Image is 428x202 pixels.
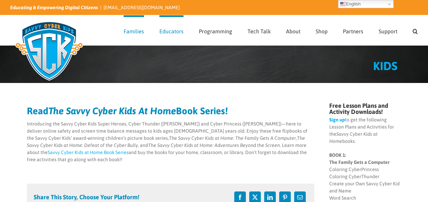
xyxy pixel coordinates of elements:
span: Educators [159,29,184,34]
a: Partners [343,15,363,45]
a: Savvy Cyber Kids at Home Book Series [48,150,128,155]
a: Programming [199,15,232,45]
strong: BOOK 1: The Family Gets a Computer [329,152,390,165]
span: Tech Talk [248,29,271,34]
nav: Main Menu [124,15,418,45]
p: Introducing the Savvy Cyber Kids Super Heroes, Cyber Thunder ([PERSON_NAME]) and Cyber Princess (... [27,120,315,163]
h2: Read Book Series! [27,106,315,116]
span: Support [379,29,397,34]
span: Programming [199,29,232,34]
span: Partners [343,29,363,34]
em: The Savvy Cyber Kids at Home: Defeat of the Cyber Bully [27,135,305,148]
em: The Savvy Cyber Kids at Home: Adventures Beyond the Screen [148,142,280,148]
a: [EMAIL_ADDRESS][DOMAIN_NAME] [104,5,180,10]
a: Shop [316,15,328,45]
h4: Free Lesson Plans and Activity Downloads! [329,103,401,115]
em: The Savvy Cyber Kids At Home [48,105,176,116]
a: Support [379,15,397,45]
a: Search [413,15,418,45]
span: Families [124,29,144,34]
i: Educating & Empowering Digital Citizens [10,5,98,10]
h4: Share This Story, Choose Your Platform! [34,194,139,200]
a: Families [124,15,144,45]
a: About [286,15,300,45]
em: Savvy Cyber Kids at Home [329,131,378,144]
a: Tech Talk [248,15,271,45]
span: Shop [316,29,328,34]
em: The Savvy Cyber Kids at Home: The Family Gets A Computer [169,135,296,141]
a: Educators [159,15,184,45]
a: Sign up [329,117,345,122]
img: Savvy Cyber Kids Logo [10,17,88,85]
img: en [340,1,346,7]
p: to get the following Lesson Plans and Activities for the books. [329,116,401,145]
span: KIDS [373,59,397,72]
span: About [286,29,300,34]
